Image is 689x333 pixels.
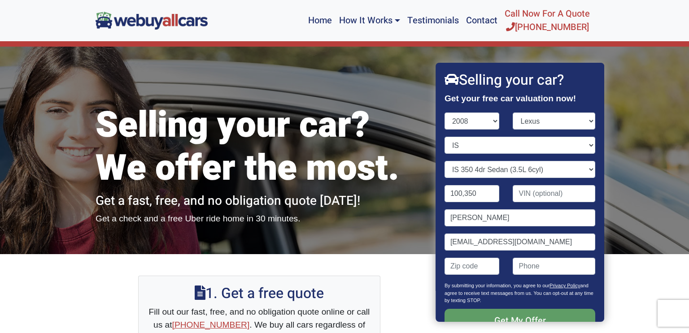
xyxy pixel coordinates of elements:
[96,12,208,29] img: We Buy All Cars in NJ logo
[513,258,596,275] input: Phone
[549,283,580,288] a: Privacy Policy
[445,282,595,309] p: By submitting your information, you agree to our and agree to receive text messages from us. You ...
[501,4,593,38] a: Call Now For A Quote[PHONE_NUMBER]
[445,72,595,89] h2: Selling your car?
[445,209,595,226] input: Name
[404,4,462,38] a: Testimonials
[445,309,595,333] input: Get My Offer
[336,4,404,38] a: How It Works
[445,258,500,275] input: Zip code
[513,185,596,202] input: VIN (optional)
[445,185,500,202] input: Mileage
[445,234,595,251] input: Email
[96,104,423,190] h1: Selling your car? We offer the most.
[445,94,576,103] strong: Get your free car valuation now!
[172,320,250,329] a: [PHONE_NUMBER]
[96,212,423,225] p: Get a check and a free Uber ride home in 30 minutes.
[462,4,501,38] a: Contact
[305,4,336,38] a: Home
[96,194,423,209] h2: Get a fast, free, and no obligation quote [DATE]!
[148,285,371,302] h2: 1. Get a free quote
